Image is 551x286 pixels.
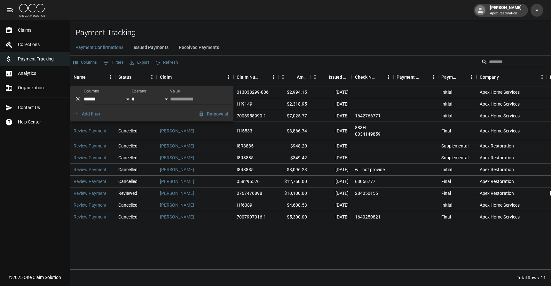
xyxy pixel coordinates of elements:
button: Menu [467,72,476,82]
div: $12,750.00 [278,176,310,187]
span: Help Center [18,119,65,125]
div: Apex Home Services [476,98,547,110]
a: Review Payment [74,155,106,161]
button: Menu [384,72,393,82]
button: Menu [147,72,157,82]
div: Apex Restoration [476,176,547,187]
div: [PERSON_NAME] [487,4,524,16]
label: Operator [132,89,146,94]
div: 013038299-806 [237,89,269,95]
button: Export [128,58,151,68]
div: $8,096.23 [278,164,310,176]
p: Apex Restoration [490,11,522,16]
a: [PERSON_NAME] [160,214,194,220]
div: 883H-0034149859 [355,124,390,137]
button: Sort [458,73,467,82]
button: Payment Confirmations [70,40,129,55]
div: 058295526 [237,178,260,185]
a: Review Payment [74,128,106,134]
div: Apex Home Services [476,211,547,223]
span: Contact Us [18,104,65,111]
div: Cancelled [118,202,138,208]
div: Apex Home Services [476,199,547,211]
div: Name [70,68,115,86]
div: Final [441,214,451,220]
button: Select columns [72,58,98,68]
div: Apex Restoration [476,152,547,164]
div: Initial [441,101,452,107]
div: Cancelled [118,166,138,173]
div: I8R3885 [237,143,254,149]
div: Claim [160,68,172,86]
a: [PERSON_NAME] [160,128,194,134]
div: Apex Restoration [476,164,547,176]
div: Status [118,68,131,86]
img: ocs-logo-white-transparent.png [19,4,45,17]
button: Sort [260,73,269,82]
div: $349.42 [278,152,310,164]
div: dynamic tabs [70,40,551,55]
div: Company [476,68,547,86]
div: $7,025.77 [278,110,310,122]
div: [DATE] [310,86,352,98]
button: Menu [537,72,547,82]
span: Collections [18,41,65,48]
div: [DATE] [310,152,352,164]
h2: Payment Tracking [75,28,551,37]
div: Check Number [355,68,375,86]
a: Review Payment [74,166,106,173]
div: Final [441,190,451,196]
div: Payment Type [438,68,476,86]
div: Cancelled [118,155,138,161]
div: Amount [297,68,307,86]
a: [PERSON_NAME] [160,202,194,208]
div: Initial [441,166,452,173]
a: [PERSON_NAME] [160,155,194,161]
div: Supplemental [441,143,468,149]
button: Sort [499,73,508,82]
div: Cancelled [118,178,138,185]
div: 7008958990-1 [237,113,266,119]
div: Claim [157,68,233,86]
div: $2,318.95 [278,98,310,110]
button: Menu [106,72,115,82]
button: Refresh [153,58,179,68]
div: Check Number [352,68,393,86]
div: [DATE] [310,211,352,223]
div: Reviewed [118,190,137,196]
a: [PERSON_NAME] [160,143,194,149]
button: Menu [310,72,320,82]
button: Sort [375,73,384,82]
button: Sort [320,73,329,82]
div: $4,608.53 [278,199,310,211]
div: Final [441,128,451,134]
div: Cancelled [118,214,138,220]
div: I1f6389 [237,202,252,208]
button: Add filter [72,108,103,120]
div: Payment Type [441,68,458,86]
div: Issued Date [310,68,352,86]
button: Delete [73,94,83,104]
button: open drawer [4,4,17,17]
div: [DATE] [310,110,352,122]
span: Payment Tracking [18,56,65,62]
div: 63056777 [355,178,375,185]
div: Apex Home Services [476,86,547,98]
div: Issued Date [329,68,349,86]
div: 0767476898 [237,190,262,196]
a: Review Payment [74,178,106,185]
div: Claim Number [233,68,278,86]
div: 1642766771 [355,113,381,119]
div: $3,866.74 [278,122,310,140]
button: Sort [420,73,429,82]
div: Final [441,178,451,185]
div: Amount [278,68,310,86]
button: Sort [172,73,181,82]
div: I1f5533 [237,128,252,134]
button: Sort [131,73,140,82]
button: Show filters [101,58,125,68]
a: [PERSON_NAME] [160,166,194,173]
div: I1f9149 [237,101,252,107]
div: [DATE] [310,199,352,211]
button: Sort [288,73,297,82]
